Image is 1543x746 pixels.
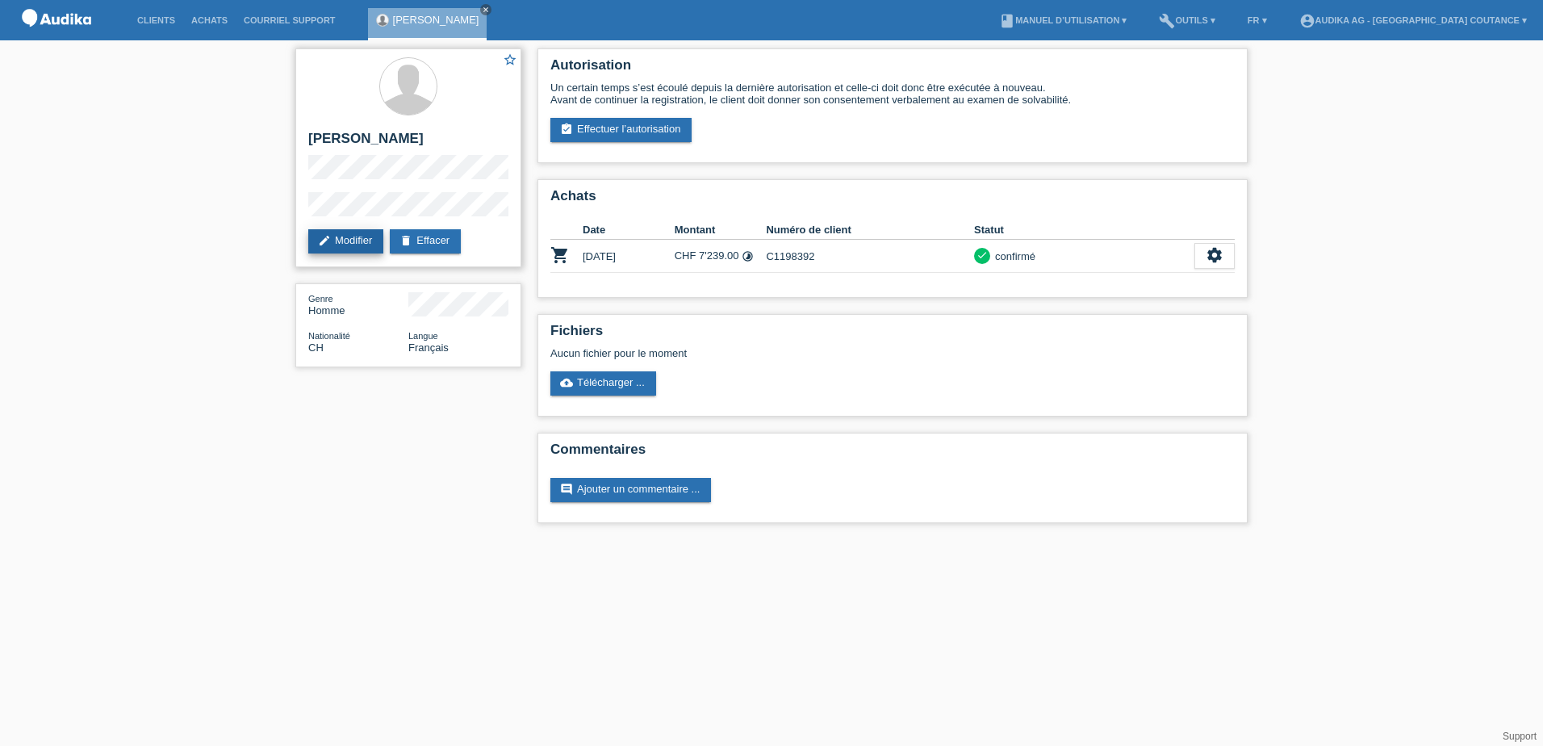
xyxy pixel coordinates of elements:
div: Aucun fichier pour le moment [550,347,1043,359]
div: Homme [308,292,408,316]
i: POSP00027321 [550,245,570,265]
a: assignment_turned_inEffectuer l’autorisation [550,118,692,142]
i: settings [1206,246,1223,264]
th: Statut [974,220,1194,240]
a: Courriel Support [236,15,343,25]
h2: Autorisation [550,57,1235,82]
i: close [482,6,490,14]
i: star_border [503,52,517,67]
i: build [1159,13,1175,29]
a: account_circleAudika AG - [GEOGRAPHIC_DATA] Coutance ▾ [1291,15,1535,25]
span: Français [408,342,449,354]
a: Achats [183,15,236,25]
h2: Fichiers [550,323,1235,347]
a: Clients [129,15,183,25]
a: close [480,4,491,15]
h2: Achats [550,188,1235,212]
a: Support [1503,731,1537,742]
span: Nationalité [308,331,350,341]
a: commentAjouter un commentaire ... [550,478,711,502]
h2: Commentaires [550,442,1235,466]
a: cloud_uploadTélécharger ... [550,371,656,396]
a: POS — MF Group [16,31,97,44]
td: CHF 7'239.00 [675,240,767,273]
td: C1198392 [766,240,974,273]
i: delete [399,234,412,247]
a: FR ▾ [1240,15,1275,25]
div: confirmé [990,248,1035,265]
i: comment [560,483,573,496]
i: check [976,249,988,261]
a: star_border [503,52,517,69]
span: Suisse [308,342,324,354]
th: Numéro de client [766,220,974,240]
i: assignment_turned_in [560,123,573,136]
i: cloud_upload [560,376,573,389]
span: Genre [308,294,333,304]
i: edit [318,234,331,247]
div: Un certain temps s’est écoulé depuis la dernière autorisation et celle-ci doit donc être exécutée... [550,82,1235,106]
a: bookManuel d’utilisation ▾ [991,15,1135,25]
a: [PERSON_NAME] [393,14,479,26]
i: Taux fixes (24 versements) [742,250,754,262]
th: Montant [675,220,767,240]
i: book [999,13,1015,29]
td: [DATE] [583,240,675,273]
a: editModifier [308,229,383,254]
i: account_circle [1299,13,1315,29]
a: deleteEffacer [390,229,461,254]
h2: [PERSON_NAME] [308,131,508,155]
th: Date [583,220,675,240]
span: Langue [408,331,438,341]
a: buildOutils ▾ [1151,15,1223,25]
